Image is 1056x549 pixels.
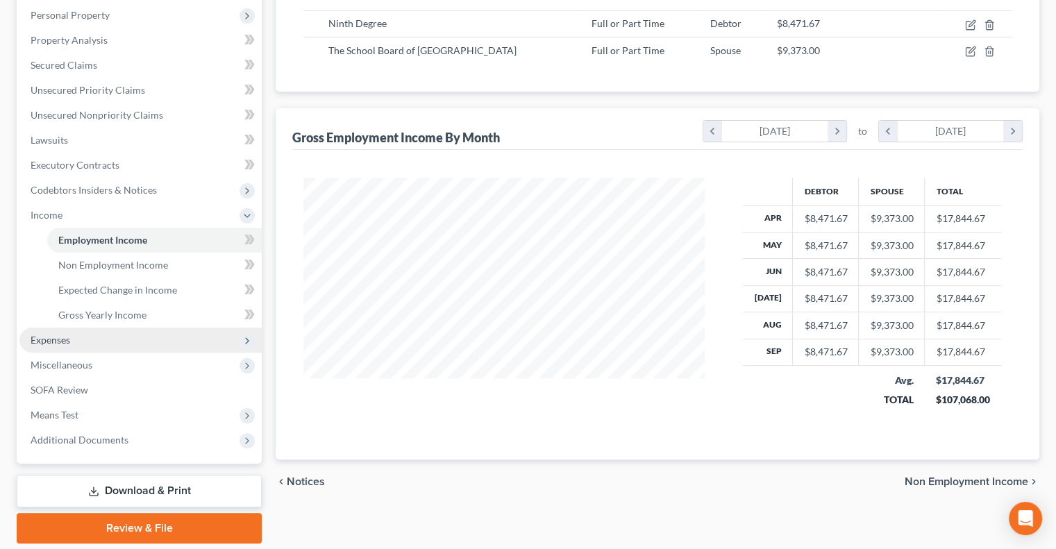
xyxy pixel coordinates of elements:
[328,44,517,56] span: The School Board of [GEOGRAPHIC_DATA]
[19,28,262,53] a: Property Analysis
[47,278,262,303] a: Expected Change in Income
[31,334,70,346] span: Expenses
[804,239,847,253] div: $8,471.67
[879,121,898,142] i: chevron_left
[47,303,262,328] a: Gross Yearly Income
[804,319,847,332] div: $8,471.67
[17,513,262,543] a: Review & File
[58,309,146,321] span: Gross Yearly Income
[19,378,262,403] a: SOFA Review
[58,284,177,296] span: Expected Change in Income
[292,129,500,146] div: Gross Employment Income By Month
[31,84,145,96] span: Unsecured Priority Claims
[743,339,793,365] th: Sep
[276,476,287,487] i: chevron_left
[793,178,859,205] th: Debtor
[31,184,157,196] span: Codebtors Insiders & Notices
[31,134,68,146] span: Lawsuits
[710,44,741,56] span: Spouse
[31,34,108,46] span: Property Analysis
[1003,121,1022,142] i: chevron_right
[925,285,1001,312] td: $17,844.67
[743,312,793,339] th: Aug
[1028,476,1039,487] i: chevron_right
[47,228,262,253] a: Employment Income
[31,109,163,121] span: Unsecured Nonpriority Claims
[936,373,990,387] div: $17,844.67
[710,17,741,29] span: Debtor
[19,53,262,78] a: Secured Claims
[19,153,262,178] a: Executory Contracts
[19,78,262,103] a: Unsecured Priority Claims
[870,212,913,226] div: $9,373.00
[31,434,128,446] span: Additional Documents
[905,476,1039,487] button: Non Employment Income chevron_right
[1009,502,1042,535] div: Open Intercom Messenger
[804,345,847,359] div: $8,471.67
[870,345,913,359] div: $9,373.00
[31,384,88,396] span: SOFA Review
[870,239,913,253] div: $9,373.00
[743,259,793,285] th: Jun
[777,17,820,29] span: $8,471.67
[592,44,664,56] span: Full or Part Time
[58,259,168,271] span: Non Employment Income
[31,209,62,221] span: Income
[804,265,847,279] div: $8,471.67
[19,103,262,128] a: Unsecured Nonpriority Claims
[925,205,1001,232] td: $17,844.67
[31,159,119,171] span: Executory Contracts
[47,253,262,278] a: Non Employment Income
[58,234,147,246] span: Employment Income
[804,212,847,226] div: $8,471.67
[777,44,820,56] span: $9,373.00
[17,475,262,507] a: Download & Print
[905,476,1028,487] span: Non Employment Income
[870,393,914,407] div: TOTAL
[898,121,1004,142] div: [DATE]
[31,9,110,21] span: Personal Property
[31,359,92,371] span: Miscellaneous
[287,476,325,487] span: Notices
[592,17,664,29] span: Full or Part Time
[31,409,78,421] span: Means Test
[722,121,828,142] div: [DATE]
[870,265,913,279] div: $9,373.00
[328,17,387,29] span: Ninth Degree
[925,178,1001,205] th: Total
[828,121,846,142] i: chevron_right
[743,232,793,258] th: May
[858,124,867,138] span: to
[870,292,913,305] div: $9,373.00
[743,205,793,232] th: Apr
[870,319,913,332] div: $9,373.00
[870,373,914,387] div: Avg.
[925,339,1001,365] td: $17,844.67
[804,292,847,305] div: $8,471.67
[19,128,262,153] a: Lawsuits
[703,121,722,142] i: chevron_left
[31,59,97,71] span: Secured Claims
[276,476,325,487] button: chevron_left Notices
[936,393,990,407] div: $107,068.00
[925,232,1001,258] td: $17,844.67
[925,312,1001,339] td: $17,844.67
[743,285,793,312] th: [DATE]
[859,178,925,205] th: Spouse
[925,259,1001,285] td: $17,844.67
